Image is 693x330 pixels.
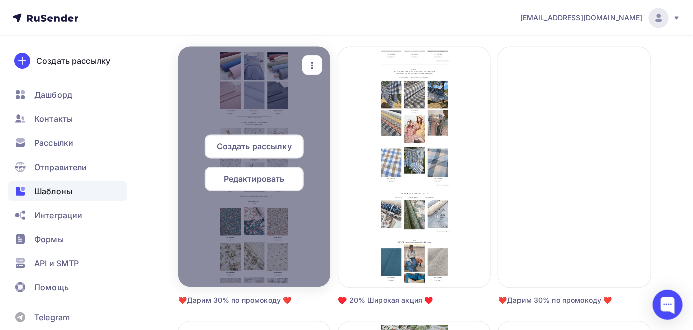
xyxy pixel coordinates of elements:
a: Шаблоны [8,182,127,202]
a: Контакты [8,109,127,129]
span: Создать рассылку [217,141,292,153]
span: Telegram [34,312,70,324]
a: Формы [8,230,127,250]
span: Шаблоны [34,186,72,198]
span: Формы [34,234,64,246]
span: Контакты [34,113,73,125]
a: Дашборд [8,85,127,105]
span: Интеграции [34,210,82,222]
span: Редактировать [224,173,285,185]
span: Дашборд [34,89,72,101]
div: ♥️ 20% Широкая акция ♥️ [338,296,453,306]
span: [EMAIL_ADDRESS][DOMAIN_NAME] [520,13,643,23]
span: Отправители [34,161,87,174]
span: Рассылки [34,137,73,149]
a: [EMAIL_ADDRESS][DOMAIN_NAME] [520,8,681,28]
div: Создать рассылку [36,55,110,67]
a: Отправители [8,157,127,178]
span: API и SMTP [34,258,79,270]
span: Помощь [34,282,69,294]
div: ❤️️Дарим 30% по промокоду ❤️️ [178,296,292,306]
a: Рассылки [8,133,127,153]
div: ❤️️Дарим 30% по промокоду ❤️️ [498,296,613,306]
